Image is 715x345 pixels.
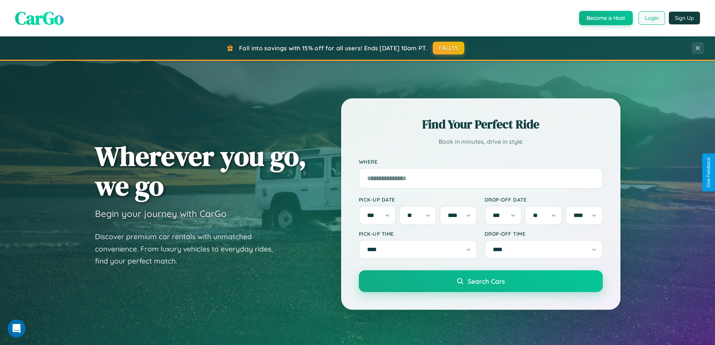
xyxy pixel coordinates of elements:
span: CarGo [15,6,64,30]
button: Become a Host [579,11,633,25]
h2: Find Your Perfect Ride [359,116,603,133]
span: Search Cars [468,277,505,285]
iframe: Intercom live chat [8,319,26,337]
button: Search Cars [359,270,603,292]
label: Drop-off Date [485,196,603,203]
label: Where [359,158,603,165]
label: Pick-up Date [359,196,477,203]
h1: Wherever you go, we go [95,141,307,200]
div: Give Feedback [706,157,711,188]
span: Fall into savings with 15% off for all users! Ends [DATE] 10am PT. [239,44,427,52]
h3: Begin your journey with CarGo [95,208,227,219]
label: Pick-up Time [359,231,477,237]
p: Book in minutes, drive in style [359,136,603,147]
button: Sign Up [669,12,700,24]
button: FALL15 [433,42,464,54]
p: Discover premium car rentals with unmatched convenience. From luxury vehicles to everyday rides, ... [95,231,283,267]
button: Login [638,11,665,25]
label: Drop-off Time [485,231,603,237]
